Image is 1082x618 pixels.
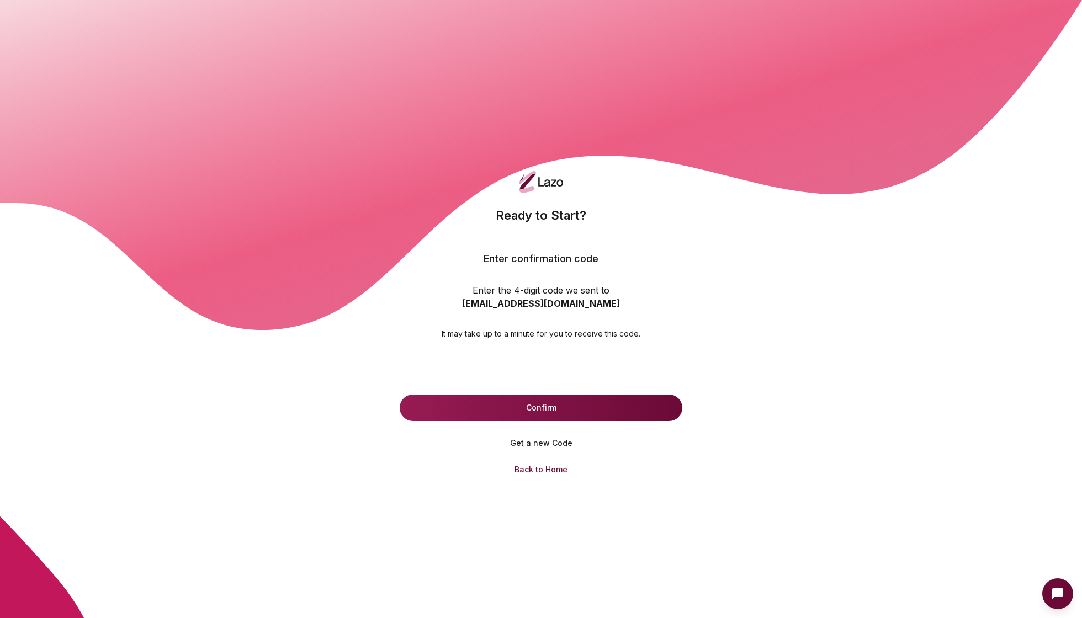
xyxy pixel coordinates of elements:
button: Back to Home [506,456,576,483]
h4: Enter confirmation code [484,251,598,266]
button: Get a new Code [400,430,682,456]
button: Open Intercom messenger [1042,578,1073,609]
strong: [EMAIL_ADDRESS][DOMAIN_NAME] [462,298,620,309]
p: It may take up to a minute for you to receive this code. [442,328,640,339]
h2: Ready to Start? [496,206,586,251]
button: Confirm [400,395,682,421]
p: Enter the 4-digit code we sent to [473,284,609,297]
